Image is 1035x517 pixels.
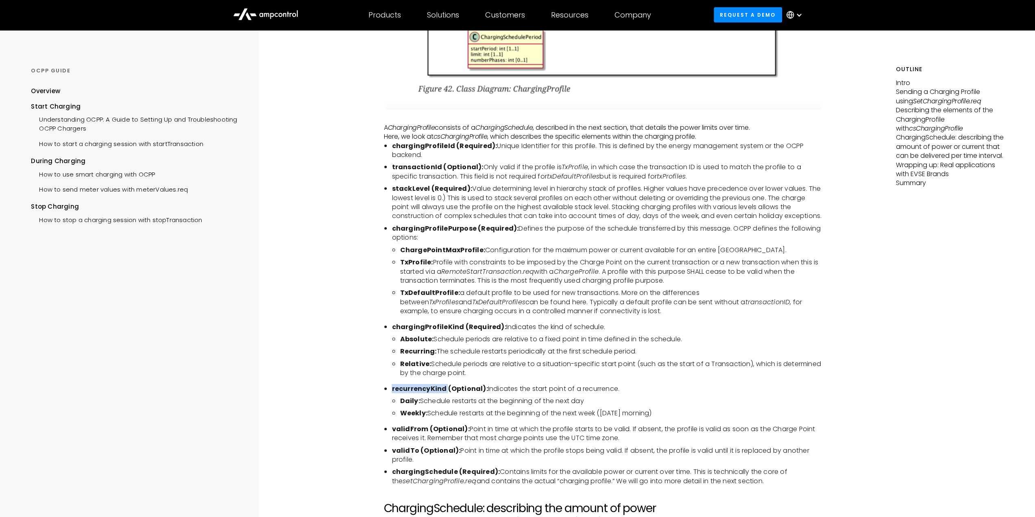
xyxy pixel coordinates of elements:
[31,111,238,135] a: Understanding OCPP: A Guide to Setting Up and Troubleshooting OCPP Chargers
[400,396,420,406] b: Daily:
[31,102,238,111] div: Start Charging
[400,334,434,344] b: Absolute:
[896,133,1004,160] p: ChargingSchedule: describing the amount of power or current that can be delivered per time interval.
[475,123,533,132] em: ChargingSchedule
[392,446,823,465] li: Point in time at which the profile stops being valid. If absent, the profile is valid until it is...
[368,11,401,20] div: Products
[553,267,599,276] i: ChargeProfile
[383,123,823,132] p: A consists of a , described in the next section, that details the power limits over time.
[383,132,823,141] p: Here, we look at , which describes the specific elements within the charging profile.
[388,123,435,132] em: ChargingProfile
[400,347,436,356] b: Recurring:
[31,212,202,227] a: How to stop a charging session with stopTransaction
[392,467,823,486] li: Contains limits for the available power or current over time. This is technically the core of the...
[392,184,472,193] b: stackLevel (Required):
[896,79,1004,87] p: Intro
[896,106,1004,133] p: Describing the elements of the ChargingProfile with
[909,124,963,133] em: csChargingProfile
[657,172,686,181] i: txProfiles
[392,224,519,233] b: chargingProfilePurpose (Required):
[441,267,534,276] i: RemoteStartTransaction.req
[400,288,460,297] b: TxDefaultProfile:
[392,322,506,332] b: chargingProfileKind (Required):
[896,161,1004,179] p: Wrapping up: Real applications with EVSE Brands
[472,297,525,307] i: TxDefaultProfiles
[392,184,823,221] li: Value determining level in hierarchy stack of profiles. Higher values have precedence over lower ...
[31,181,188,196] a: How to send meter values with meterValues.req
[485,11,525,20] div: Customers
[427,11,459,20] div: Solutions
[551,11,588,20] div: Resources
[392,162,483,172] b: transactionId (Optional):
[745,297,790,307] i: transactionID
[392,142,823,160] li: Unique Identifier for this profile. This is defined by the energy management system or the OCPP b...
[400,246,823,255] li: Configuration for the maximum power or current available for an entire [GEOGRAPHIC_DATA].
[547,172,599,181] i: txDefaultProfiles
[714,7,782,22] a: Request a demo
[400,335,823,344] li: Schedule periods are relative to a fixed point in time defined in the schedule.
[31,157,238,166] div: During Charging
[392,323,823,332] li: Indicates the kind of schedule.
[31,67,238,74] div: OCPP GUIDE
[392,141,497,151] b: chargingProfileId (Required):
[383,492,823,501] p: ‍
[896,179,1004,188] p: Summary
[400,408,427,418] b: Weekly:
[392,384,823,393] li: Indicates the start point of a recurrence.
[400,258,823,285] li: Profile with constraints to be imposed by the Charge Point on the current transaction or a new tr...
[31,166,155,181] a: How to use smart charging with OCPP
[31,87,60,96] div: Overview
[392,425,823,443] li: Point in time at which the profile starts to be valid. If absent, the profile is valid as soon as...
[392,224,823,242] li: Defines the purpose of the schedule transferred by this message. OCPP defines the following options:
[400,288,823,316] li: a default profile to be used for new transactions. More on the differences between and can be fou...
[400,257,433,267] b: TxProfile:
[392,446,460,455] b: validTo (Optional):
[31,135,203,151] a: How to start a charging session with startTransaction
[392,384,488,393] b: recurrencyKind (Optional):
[429,297,459,307] i: TxProfiles
[896,87,1004,106] p: Sending a Charging Profile using
[400,359,431,369] b: Relative:
[433,132,487,141] em: csChargingProfile
[31,202,238,211] div: Stop Charging
[562,162,588,172] i: TxProfile
[400,245,485,255] b: ChargePointMaxProfile:
[614,11,651,20] div: Company
[383,114,823,123] p: ‍
[31,87,60,102] a: Overview
[913,96,981,106] em: SetChargingProfile.req
[400,360,823,378] li: Schedule periods are relative to a situation-specific start point (such as the start of a Transac...
[403,476,476,486] i: setChargingProfile.req
[392,424,469,434] b: validFrom (Optional):
[392,467,500,476] b: chargingSchedule (Required):
[400,397,823,406] li: Schedule restarts at the beginning of the next day
[896,65,1004,74] h5: Outline
[392,163,823,181] li: Only valid if the profile is , in which case the transaction ID is used to match the profile to a...
[400,347,823,356] li: The schedule restarts periodically at the first schedule period.
[400,409,823,418] li: Schedule restarts at the beginning of the next week ([DATE] morning)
